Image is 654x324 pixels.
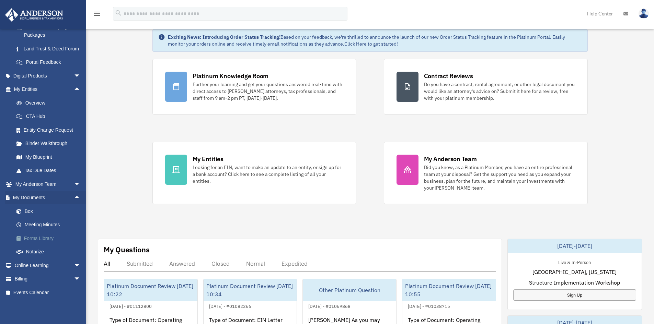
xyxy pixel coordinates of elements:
div: All [104,260,110,267]
span: arrow_drop_down [74,177,88,191]
div: Platinum Document Review [DATE] 10:34 [204,279,297,301]
a: Click Here to get started! [344,41,398,47]
div: Expedited [282,260,308,267]
span: [GEOGRAPHIC_DATA], [US_STATE] [532,268,617,276]
a: Platinum Knowledge Room Further your learning and get your questions answered real-time with dire... [152,59,356,115]
div: Do you have a contract, rental agreement, or other legal document you would like an attorney's ad... [424,81,575,101]
div: Answered [169,260,195,267]
span: arrow_drop_up [74,83,88,97]
div: Platinum Knowledge Room [193,72,269,80]
a: Tax Due Dates [10,164,91,178]
a: My Anderson Teamarrow_drop_down [5,177,91,191]
div: [DATE] - #01038715 [402,302,456,309]
div: Submitted [127,260,153,267]
a: Portal Feedback [10,56,91,69]
a: Forms Library [10,231,91,245]
div: [DATE] - #01112800 [104,302,157,309]
div: Platinum Document Review [DATE] 10:55 [402,279,496,301]
a: Sign Up [513,289,636,301]
div: Based on your feedback, we're thrilled to announce the launch of our new Order Status Tracking fe... [168,34,582,47]
div: Live & In-Person [553,258,596,265]
a: My Entitiesarrow_drop_up [5,83,91,96]
a: Land Trust & Deed Forum [10,42,91,56]
div: My Questions [104,244,150,255]
div: Further your learning and get your questions answered real-time with direct access to [PERSON_NAM... [193,81,344,101]
strong: Exciting News: Introducing Order Status Tracking! [168,34,280,40]
div: Looking for an EIN, want to make an update to an entity, or sign up for a bank account? Click her... [193,164,344,184]
span: arrow_drop_down [74,259,88,273]
a: menu [93,12,101,18]
a: Entity Change Request [10,123,91,137]
div: Closed [211,260,230,267]
a: Tax & Bookkeeping Packages [10,20,91,42]
div: Other Platinum Question [303,279,396,301]
a: Box [10,204,91,218]
a: Binder Walkthrough [10,137,91,151]
a: My Documentsarrow_drop_up [5,191,91,205]
div: Contract Reviews [424,72,473,80]
div: [DATE] - #01082266 [204,302,257,309]
a: Digital Productsarrow_drop_down [5,69,91,83]
a: Events Calendar [5,286,91,299]
a: Online Learningarrow_drop_down [5,259,91,272]
i: menu [93,10,101,18]
a: My Blueprint [10,150,91,164]
a: Notarize [10,245,91,259]
div: My Anderson Team [424,155,477,163]
a: Contract Reviews Do you have a contract, rental agreement, or other legal document you would like... [384,59,588,115]
span: arrow_drop_down [74,69,88,83]
a: Overview [10,96,91,110]
div: [DATE] - #01069868 [303,302,356,309]
div: Platinum Document Review [DATE] 10:22 [104,279,197,301]
span: arrow_drop_up [74,191,88,205]
i: search [115,9,122,17]
img: Anderson Advisors Platinum Portal [3,8,65,22]
a: Meeting Minutes [10,218,91,232]
div: Normal [246,260,265,267]
a: My Entities Looking for an EIN, want to make an update to an entity, or sign up for a bank accoun... [152,142,356,204]
a: My Anderson Team Did you know, as a Platinum Member, you have an entire professional team at your... [384,142,588,204]
img: User Pic [639,9,649,19]
div: [DATE]-[DATE] [508,239,642,253]
span: Structure Implementation Workshop [529,278,620,287]
div: Did you know, as a Platinum Member, you have an entire professional team at your disposal? Get th... [424,164,575,191]
span: arrow_drop_down [74,272,88,286]
a: CTA Hub [10,110,91,123]
a: Billingarrow_drop_down [5,272,91,286]
div: My Entities [193,155,223,163]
